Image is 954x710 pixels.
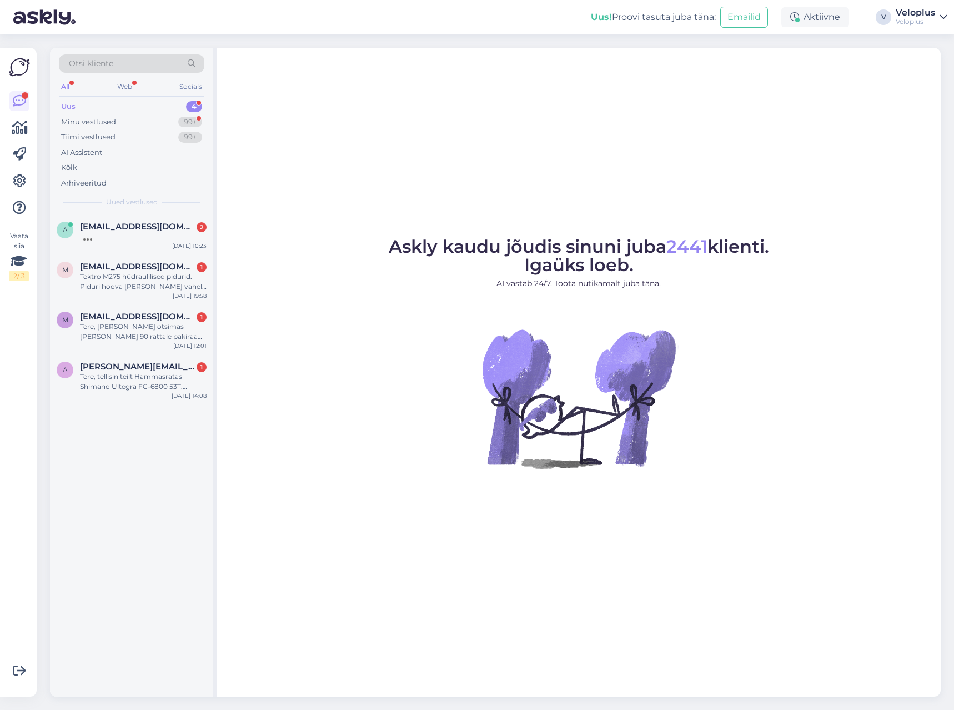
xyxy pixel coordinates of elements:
[896,17,935,26] div: Veloplus
[63,366,68,374] span: a
[61,132,116,143] div: Tiimi vestlused
[172,392,207,400] div: [DATE] 14:08
[9,271,29,281] div: 2 / 3
[80,262,195,272] span: matveiraw@gmail.com
[63,226,68,234] span: a
[61,101,76,112] div: Uus
[197,262,207,272] div: 1
[80,272,207,292] div: Tektro M275 hüdraulilised pidurid. Piduri hoova [PERSON_NAME] vahel lekib õli. Jalgratas on garan...
[178,132,202,143] div: 99+
[666,236,707,257] span: 2441
[177,79,204,94] div: Socials
[781,7,849,27] div: Aktiivne
[389,236,769,276] span: Askly kaudu jõudis sinuni juba klienti. Igaüks loeb.
[80,362,195,372] span: albert.rebas.002@gmail.com
[197,222,207,232] div: 2
[80,372,207,392] div: Tere, tellisin teilt Hammasratas Shimano Ultegra FC-6800 53T. Rattale [PERSON_NAME] pannes avasta...
[896,8,935,17] div: Veloplus
[720,7,768,28] button: Emailid
[61,178,107,189] div: Arhiveeritud
[389,278,769,289] p: AI vastab 24/7. Tööta nutikamalt juba täna.
[9,231,29,281] div: Vaata siia
[9,57,30,78] img: Askly Logo
[479,298,679,498] img: No Chat active
[61,147,102,158] div: AI Assistent
[197,362,207,372] div: 1
[591,11,716,24] div: Proovi tasuta juba täna:
[106,197,158,207] span: Uued vestlused
[186,101,202,112] div: 4
[69,58,113,69] span: Otsi kliente
[197,312,207,322] div: 1
[173,292,207,300] div: [DATE] 19:58
[61,162,77,173] div: Kõik
[80,322,207,342] div: Tere, [PERSON_NAME] otsimas [PERSON_NAME] 90 rattale pakiraami - kas teil on midagi sellist pakkuda?
[173,342,207,350] div: [DATE] 12:01
[62,316,68,324] span: m
[178,117,202,128] div: 99+
[80,312,195,322] span: moonikam69@gmail.com
[896,8,947,26] a: VeloplusVeloplus
[62,266,68,274] span: m
[61,117,116,128] div: Minu vestlused
[115,79,134,94] div: Web
[876,9,891,25] div: V
[59,79,72,94] div: All
[80,222,195,232] span: armin.vilms@yahoo.com
[172,242,207,250] div: [DATE] 10:23
[591,12,612,22] b: Uus!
